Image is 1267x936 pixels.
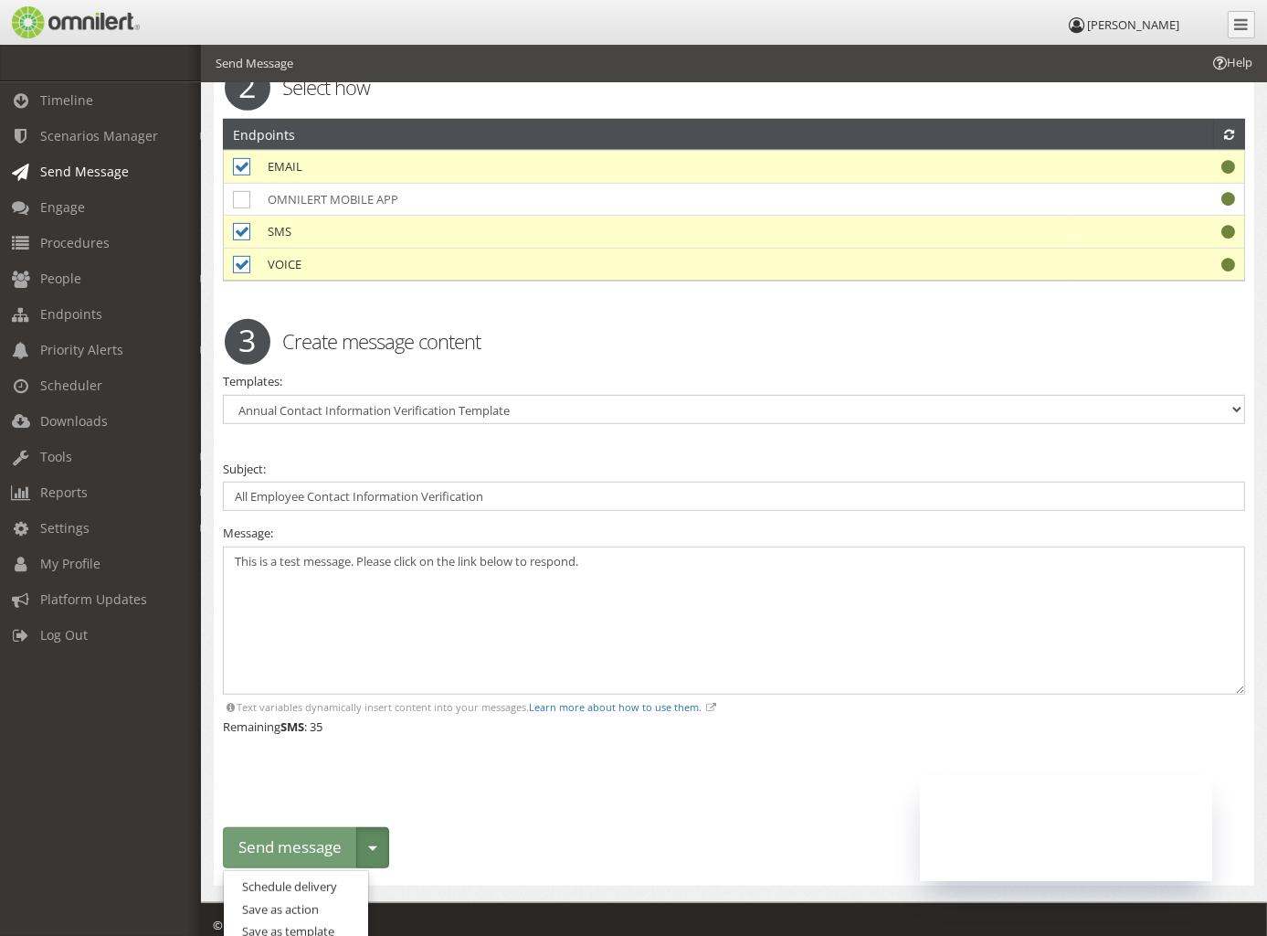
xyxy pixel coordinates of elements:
[40,484,88,501] span: Reports
[223,827,357,868] button: Send message
[223,461,266,478] label: Subject:
[40,234,110,251] span: Procedures
[40,305,102,323] span: Endpoints
[9,6,140,38] img: Omnilert
[223,700,1245,714] div: Text variables dynamically insert content into your messages.
[310,718,322,735] span: 35
[223,525,273,542] label: Message:
[1228,11,1255,38] a: Collapse Menu
[40,555,100,572] span: My Profile
[40,270,81,287] span: People
[216,55,293,72] li: Send Message
[1221,226,1235,238] i: Working properly.
[211,73,1257,101] h2: Select how
[211,327,1257,355] h2: Create message content
[280,718,304,735] strong: SMS
[224,876,368,899] a: Schedule delivery
[259,183,1070,216] td: OMNILERT MOBILE APP
[40,91,93,109] span: Timeline
[224,898,368,920] a: Save as action
[40,341,123,358] span: Priority Alerts
[40,412,108,430] span: Downloads
[40,163,129,180] span: Send Message
[40,127,158,144] span: Scenarios Manager
[259,248,1070,280] td: VOICE
[1221,193,1235,205] i: Working properly.
[223,718,307,735] span: Remaining :
[1210,54,1252,71] span: Help
[1221,161,1235,173] i: Working properly.
[225,319,270,365] span: 3
[920,776,1212,881] iframe: OMNILERT Status
[259,216,1070,249] td: SMS
[225,65,270,111] span: 2
[40,448,72,465] span: Tools
[40,626,88,643] span: Log Out
[1087,16,1179,33] span: [PERSON_NAME]
[1221,259,1235,271] i: Working properly.
[40,590,147,608] span: Platform Updates
[40,519,90,537] span: Settings
[40,198,85,216] span: Engage
[259,150,1070,183] td: EMAIL
[223,373,282,390] label: Templates:
[233,120,295,149] h2: Endpoints
[529,700,702,714] a: Learn more about how to use them.
[223,482,1245,511] input: Subject
[213,917,322,933] span: © Omnilert, LLC - v6
[40,377,102,394] span: Scheduler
